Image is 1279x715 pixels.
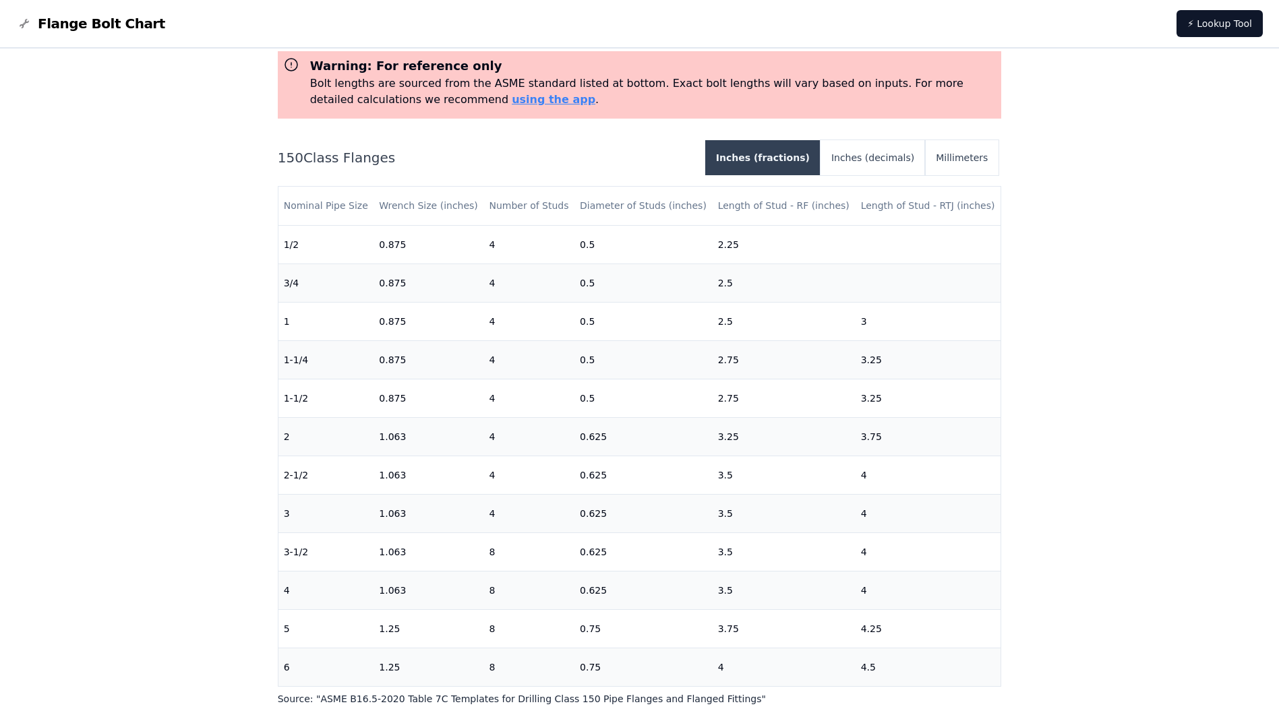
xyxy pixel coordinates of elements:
[278,225,374,263] td: 1/2
[374,532,483,571] td: 1.063
[574,571,713,609] td: 0.625
[856,417,1001,456] td: 3.75
[278,148,694,167] h2: 150 Class Flanges
[374,648,483,686] td: 1.25
[713,571,856,609] td: 3.5
[925,140,999,175] button: Millimeters
[713,648,856,686] td: 4
[483,532,574,571] td: 8
[374,456,483,494] td: 1.063
[278,187,374,225] th: Nominal Pipe Size
[483,302,574,340] td: 4
[574,302,713,340] td: 0.5
[713,532,856,571] td: 3.5
[278,648,374,686] td: 6
[713,302,856,340] td: 2.5
[278,456,374,494] td: 2-1/2
[278,609,374,648] td: 5
[374,187,483,225] th: Wrench Size (inches)
[574,494,713,532] td: 0.625
[278,532,374,571] td: 3-1/2
[856,379,1001,417] td: 3.25
[483,225,574,263] td: 4
[483,187,574,225] th: Number of Studs
[278,417,374,456] td: 2
[574,532,713,571] td: 0.625
[310,57,997,75] h3: Warning: For reference only
[374,302,483,340] td: 0.875
[856,340,1001,379] td: 3.25
[483,494,574,532] td: 4
[574,456,713,494] td: 0.625
[713,225,856,263] td: 2.25
[856,456,1001,494] td: 4
[374,571,483,609] td: 1.063
[713,379,856,417] td: 2.75
[856,648,1001,686] td: 4.5
[574,225,713,263] td: 0.5
[713,609,856,648] td: 3.75
[374,340,483,379] td: 0.875
[483,379,574,417] td: 4
[856,187,1001,225] th: Length of Stud - RTJ (inches)
[483,340,574,379] td: 4
[16,15,32,32] img: Flange Bolt Chart Logo
[713,263,856,302] td: 2.5
[574,187,713,225] th: Diameter of Studs (inches)
[483,417,574,456] td: 4
[713,340,856,379] td: 2.75
[374,225,483,263] td: 0.875
[856,494,1001,532] td: 4
[374,609,483,648] td: 1.25
[38,14,165,33] span: Flange Bolt Chart
[856,609,1001,648] td: 4.25
[574,648,713,686] td: 0.75
[856,532,1001,571] td: 4
[574,263,713,302] td: 0.5
[713,417,856,456] td: 3.25
[483,571,574,609] td: 8
[821,140,925,175] button: Inches (decimals)
[574,417,713,456] td: 0.625
[374,417,483,456] td: 1.063
[1177,10,1263,37] a: ⚡ Lookup Tool
[483,263,574,302] td: 4
[856,302,1001,340] td: 3
[856,571,1001,609] td: 4
[278,571,374,609] td: 4
[574,379,713,417] td: 0.5
[374,263,483,302] td: 0.875
[483,609,574,648] td: 8
[713,187,856,225] th: Length of Stud - RF (inches)
[574,609,713,648] td: 0.75
[278,340,374,379] td: 1-1/4
[16,14,165,33] a: Flange Bolt Chart LogoFlange Bolt Chart
[278,379,374,417] td: 1-1/2
[713,456,856,494] td: 3.5
[512,93,595,106] a: using the app
[278,263,374,302] td: 3/4
[278,302,374,340] td: 1
[483,456,574,494] td: 4
[278,692,1002,706] p: Source: " ASME B16.5-2020 Table 7C Templates for Drilling Class 150 Pipe Flanges and Flanged Fitt...
[574,340,713,379] td: 0.5
[310,75,997,108] p: Bolt lengths are sourced from the ASME standard listed at bottom. Exact bolt lengths will vary ba...
[278,494,374,532] td: 3
[374,379,483,417] td: 0.875
[713,494,856,532] td: 3.5
[374,494,483,532] td: 1.063
[705,140,821,175] button: Inches (fractions)
[483,648,574,686] td: 8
